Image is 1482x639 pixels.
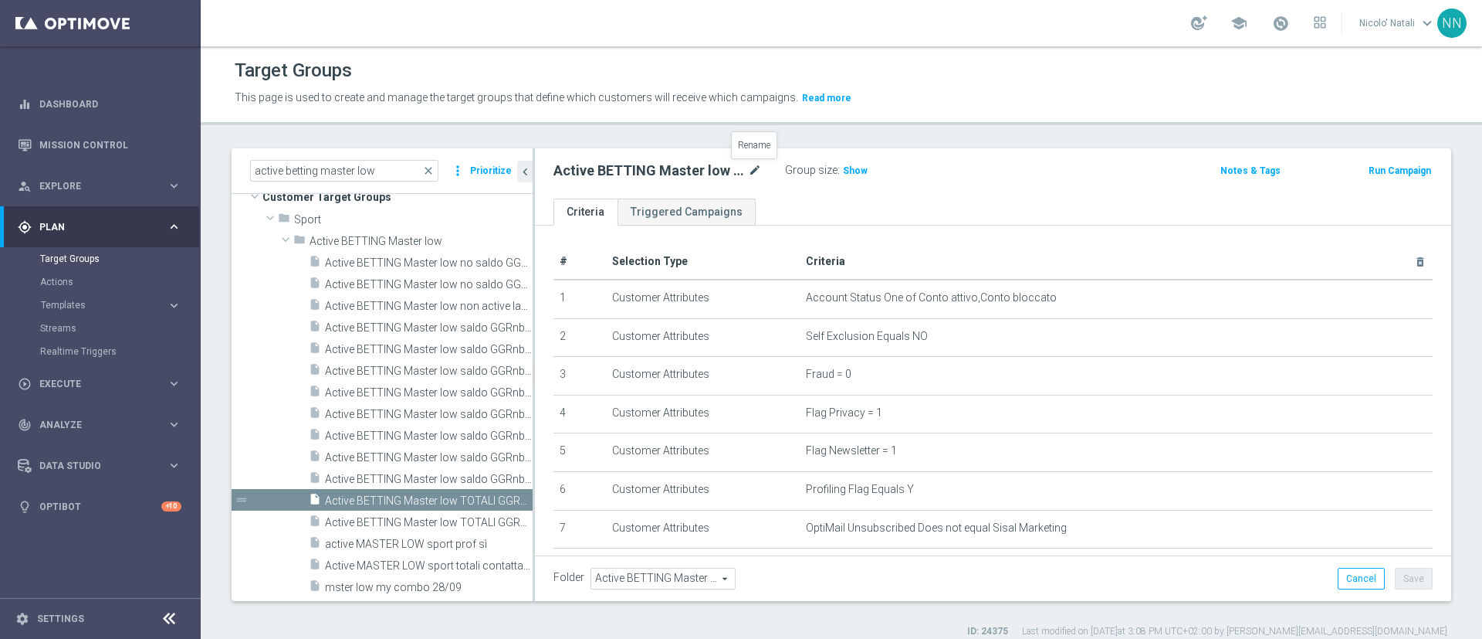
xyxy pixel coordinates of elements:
i: insert_drive_file [309,580,321,597]
i: insert_drive_file [309,298,321,316]
span: Active BETTING Master low saldo GGRnb&gt;0 [325,343,533,356]
i: settings [15,612,29,626]
button: Prioritize [468,161,514,182]
button: play_circle_outline Execute keyboard_arrow_right [17,378,182,390]
div: Execute [18,377,167,391]
span: Execute [39,379,167,389]
div: Dashboard [18,83,181,124]
a: Mission Control [39,124,181,165]
i: keyboard_arrow_right [167,178,181,193]
div: Rename [732,132,777,158]
span: Data Studio [39,461,167,471]
span: Active BETTING Master low TOTALI GGRnb&gt;0 [325,516,533,529]
div: equalizer Dashboard [17,98,182,110]
td: 4 [553,395,606,433]
td: Customer Attributes [606,433,800,472]
i: keyboard_arrow_right [167,298,181,313]
span: Flag Newsletter = 1 [806,444,897,457]
div: Data Studio [18,459,167,473]
td: Customer Attributes [606,357,800,396]
a: Target Groups [40,253,161,265]
span: Active BETTING Master low saldo GGRnb&gt;0 BALANCER [325,386,533,399]
i: insert_drive_file [309,406,321,424]
i: insert_drive_file [309,363,321,381]
a: Criteria [553,199,617,226]
i: insert_drive_file [309,428,321,446]
i: insert_drive_file [309,342,321,359]
span: Customer Target Groups [262,186,533,208]
i: insert_drive_file [309,385,321,403]
span: Plan [39,223,167,232]
td: Customer Attributes [606,395,800,433]
div: Analyze [18,418,167,432]
div: NN [1437,8,1467,38]
button: Read more [800,90,853,107]
span: Active BETTING Master low saldo GGRnb&lt;=0 [325,321,533,335]
i: more_vert [450,160,465,182]
th: # [553,244,606,280]
i: insert_drive_file [309,277,321,294]
td: 8 [553,549,606,587]
button: Mission Control [17,139,182,151]
a: Triggered Campaigns [617,199,756,226]
label: Group size [785,164,837,177]
i: insert_drive_file [309,471,321,489]
i: insert_drive_file [309,320,321,338]
span: Active BETTING Master low saldo GGRnb&gt;0 L3M MAXIMIZER/OPTIMIZER [325,365,533,378]
label: ID: 24375 [967,625,1008,638]
div: Templates [40,294,199,317]
span: Flag Privacy = 1 [806,406,882,420]
i: track_changes [18,418,32,432]
i: lightbulb [18,500,32,514]
a: Dashboard [39,83,181,124]
a: Nicolo' Natalikeyboard_arrow_down [1358,12,1437,35]
button: Run Campaign [1367,162,1433,179]
td: 2 [553,318,606,357]
i: person_search [18,179,32,193]
div: lightbulb Optibot +10 [17,501,182,513]
h1: Target Groups [235,59,352,82]
span: This page is used to create and manage the target groups that define which customers will receive... [235,91,798,104]
a: Streams [40,322,161,335]
i: keyboard_arrow_right [167,376,181,391]
div: Realtime Triggers [40,340,199,363]
a: Actions [40,276,161,288]
input: Quick find group or folder [250,160,438,182]
span: Explore [39,182,167,191]
span: Active BETTING Master low saldo GGRnb&gt;0 MAXIMIZER [325,430,533,443]
a: Optibot [39,486,161,527]
div: Templates [41,301,167,310]
i: insert_drive_file [309,493,321,511]
span: Criteria [806,255,845,267]
div: +10 [161,501,181,512]
button: gps_fixed Plan keyboard_arrow_right [17,221,182,233]
span: Templates [41,301,151,310]
label: Last modified on [DATE] at 3:08 PM UTC+02:00 by [PERSON_NAME][EMAIL_ADDRESS][DOMAIN_NAME] [1022,625,1447,638]
div: Actions [40,270,199,294]
i: insert_drive_file [309,255,321,273]
a: Realtime Triggers [40,345,161,358]
span: Active BETTING Master low [310,235,533,248]
span: Active BETTING Master low no saldo GGRnb&gt;0 [325,278,533,291]
i: keyboard_arrow_right [167,219,181,234]
td: 3 [553,357,606,396]
div: Optibot [18,486,181,527]
div: Mission Control [18,124,181,165]
div: Templates keyboard_arrow_right [40,299,182,311]
span: Active BETTING Master low saldo GGRnb&gt;0 L3M STRATEGIST/BALANCER [325,408,533,421]
div: track_changes Analyze keyboard_arrow_right [17,419,182,431]
button: Cancel [1338,568,1385,590]
span: Active BETTING Master low saldo GGRnb&gt;0 STRATEGIST [325,473,533,486]
i: keyboard_arrow_right [167,417,181,432]
span: Self Exclusion Equals NO [806,330,928,343]
i: insert_drive_file [309,515,321,532]
span: Show [843,165,868,176]
th: Selection Type [606,244,800,280]
h2: Active BETTING Master low TOTALI GGRnb<0 [553,161,745,180]
i: delete_forever [1414,256,1426,268]
div: Data Studio keyboard_arrow_right [17,460,182,472]
button: Save [1395,568,1433,590]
